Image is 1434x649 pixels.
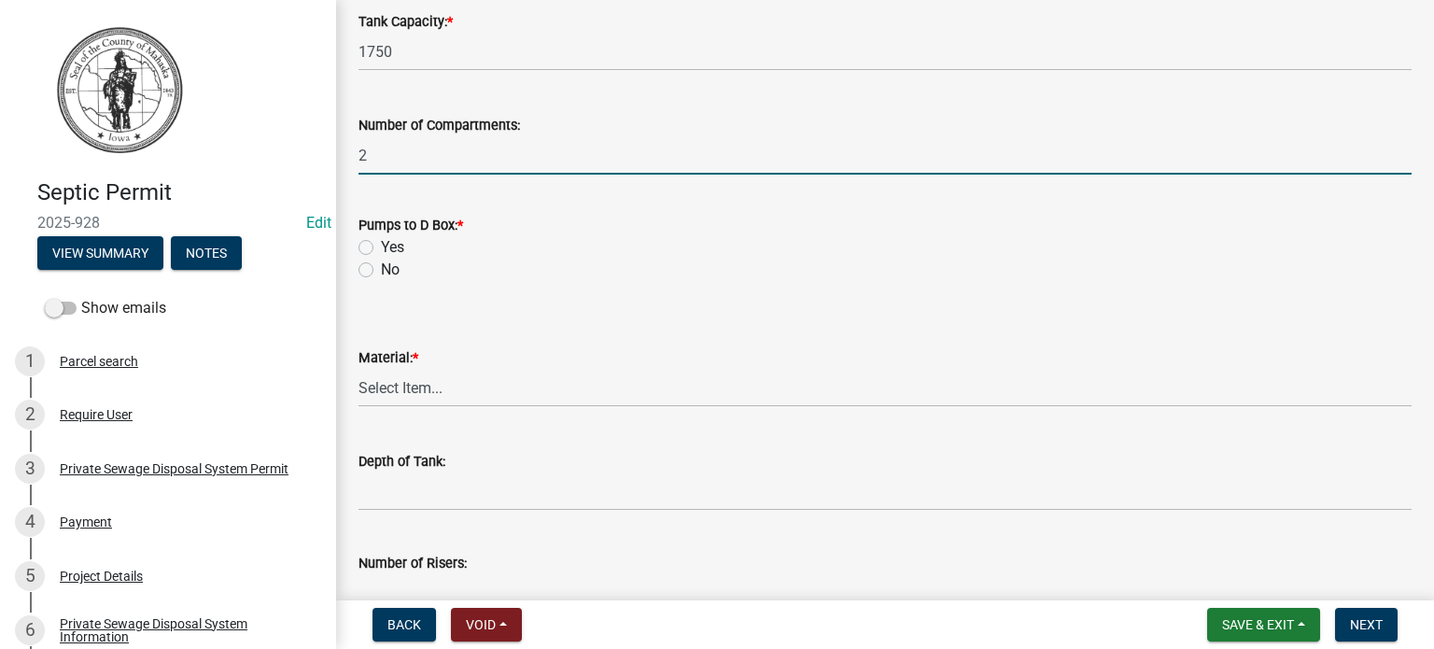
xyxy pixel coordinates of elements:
a: Edit [306,214,331,232]
div: Project Details [60,570,143,583]
div: 1 [15,346,45,376]
div: 6 [15,615,45,645]
label: Material: [358,352,418,365]
label: No [381,259,400,281]
wm-modal-confirm: Edit Application Number [306,214,331,232]
button: Next [1335,608,1398,642]
div: 3 [15,454,45,484]
h4: Septic Permit [37,179,321,206]
button: Save & Exit [1207,608,1320,642]
button: Void [451,608,522,642]
div: 5 [15,561,45,591]
img: Mahaska County, Iowa [37,20,203,160]
span: Back [387,617,421,632]
label: Number of Risers: [358,557,467,571]
label: Number of Compartments: [358,120,520,133]
div: Require User [60,408,133,421]
wm-modal-confirm: Notes [171,247,242,261]
button: View Summary [37,236,163,270]
span: Void [466,617,496,632]
div: 2 [15,400,45,430]
button: Back [373,608,436,642]
button: Notes [171,236,242,270]
label: Show emails [45,297,166,319]
span: 2025-928 [37,214,299,232]
label: Yes [381,236,404,259]
label: Depth of Tank: [358,456,445,469]
wm-modal-confirm: Summary [37,247,163,261]
div: Private Sewage Disposal System Permit [60,462,288,475]
label: Pumps to D Box: [358,219,463,233]
div: Private Sewage Disposal System Information [60,617,306,643]
div: 4 [15,507,45,537]
label: Tank Capacity: [358,16,453,29]
span: Next [1350,617,1383,632]
span: Save & Exit [1222,617,1294,632]
div: Parcel search [60,355,138,368]
div: Payment [60,515,112,529]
